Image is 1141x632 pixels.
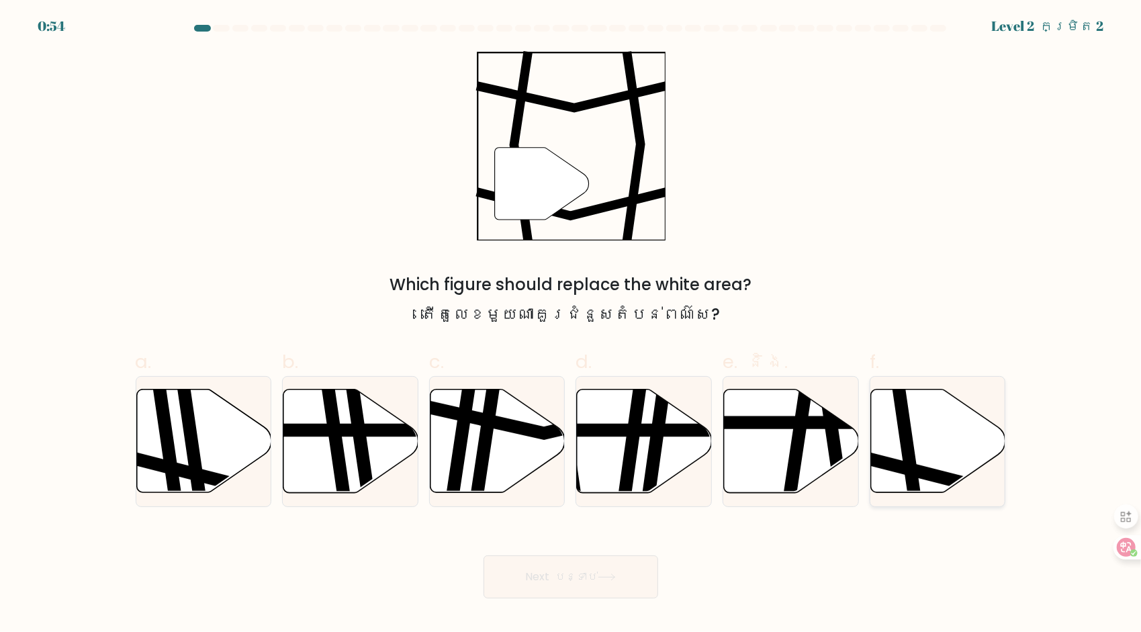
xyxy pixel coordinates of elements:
[421,303,720,325] font: តើតួលេខមួយណាគួរជំនួសតំបន់ពណ៌ស?
[747,349,788,375] font: និង.
[136,349,152,375] span: a.
[484,555,658,598] button: Next បន្ទាប់
[991,16,1103,36] div: Level 2
[144,273,998,332] div: Which figure should replace the white area?
[1040,17,1103,35] font: កម្រិត 2
[282,349,298,375] span: b.
[870,349,879,375] span: f.
[723,349,788,375] span: e.
[429,349,444,375] span: c.
[576,349,592,375] span: d.
[495,148,589,220] g: "
[38,16,65,36] div: 0:54
[555,569,598,584] font: បន្ទាប់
